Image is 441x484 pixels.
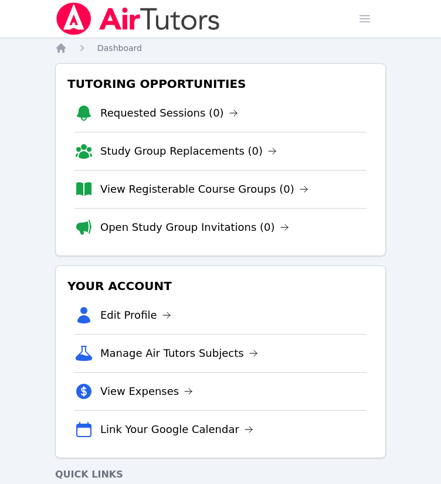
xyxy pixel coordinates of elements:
nav: Breadcrumb [55,42,386,54]
img: Air Tutors [55,2,221,35]
a: Edit Profile [100,307,171,323]
a: Open Study Group Invitations (0) [100,219,289,236]
h3: Tutoring Opportunities [65,73,376,94]
a: View Expenses [100,383,193,400]
a: Manage Air Tutors Subjects [100,345,258,362]
a: Link Your Google Calendar [100,421,253,438]
h4: Quick Links [55,468,386,482]
h3: Your Account [65,275,376,296]
a: Dashboard [97,42,142,54]
a: View Registerable Course Groups (0) [100,181,308,197]
a: Study Group Replacements (0) [100,143,277,159]
a: Requested Sessions (0) [100,105,238,121]
span: Dashboard [97,43,142,53]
